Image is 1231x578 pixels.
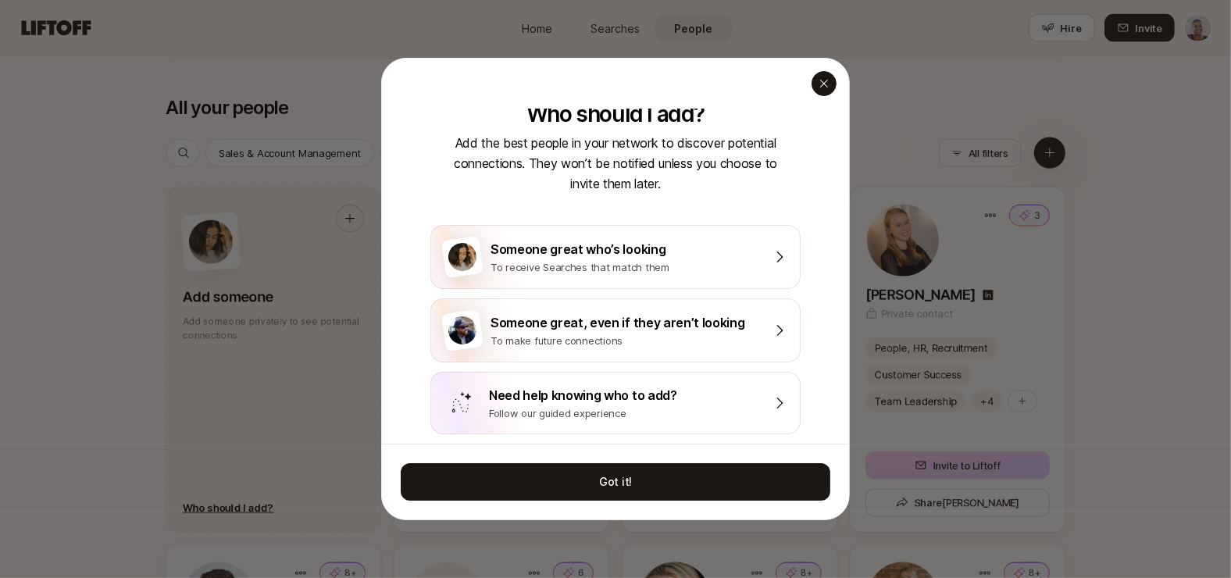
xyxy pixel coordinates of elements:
p: Need help knowing who to add? [489,385,762,405]
p: To make future connections [491,333,762,348]
p: Someone great who’s looking [491,239,762,259]
p: Add the best people in your network to discover potential connections. They won’t be notified unl... [444,133,787,194]
p: Someone great, even if they aren’t looking [491,312,762,333]
img: woman-with-black-hair.jpg [447,241,479,273]
p: To receive Searches that match them [491,259,762,275]
p: Follow our guided experience [489,405,762,421]
button: Got it! [401,463,830,501]
img: man-with-blue-cap.png [447,315,479,347]
p: Who should I add? [526,102,705,127]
